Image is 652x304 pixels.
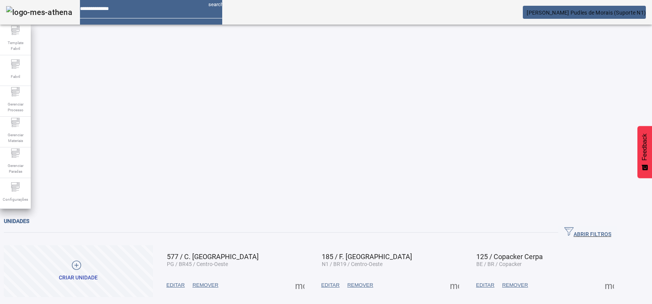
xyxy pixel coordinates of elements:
div: Criar unidade [59,274,98,282]
span: Unidades [4,218,29,224]
button: REMOVER [343,278,377,292]
span: REMOVER [502,281,528,289]
span: ABRIR FILTROS [564,227,611,238]
button: REMOVER [189,278,222,292]
button: Mais [447,278,461,292]
button: EDITAR [472,278,498,292]
button: ABRIR FILTROS [558,226,617,240]
span: REMOVER [193,281,218,289]
span: N1 / BR19 / Centro-Oeste [322,261,383,267]
span: PG / BR45 / Centro-Oeste [167,261,228,267]
span: BE / BR / Copacker [476,261,522,267]
button: REMOVER [498,278,532,292]
span: EDITAR [321,281,340,289]
span: Gerenciar Paradas [4,160,27,177]
span: Feedback [641,134,648,160]
button: Mais [602,278,616,292]
button: Mais [293,278,307,292]
span: Fabril [8,71,22,82]
button: EDITAR [318,278,344,292]
span: EDITAR [166,281,185,289]
span: Gerenciar Materiais [4,130,27,146]
span: EDITAR [476,281,494,289]
button: Feedback - Mostrar pesquisa [637,126,652,178]
span: 185 / F. [GEOGRAPHIC_DATA] [322,253,412,261]
span: Template Fabril [4,38,27,54]
span: REMOVER [347,281,373,289]
span: 577 / C. [GEOGRAPHIC_DATA] [167,253,259,261]
button: EDITAR [163,278,189,292]
span: [PERSON_NAME] Pudles de Morais (Suporte N1) [527,10,646,16]
span: Configurações [0,194,30,205]
span: Gerenciar Processo [4,99,27,115]
span: 125 / Copacker Cerpa [476,253,543,261]
button: Criar unidade [4,245,153,297]
img: logo-mes-athena [6,6,72,18]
